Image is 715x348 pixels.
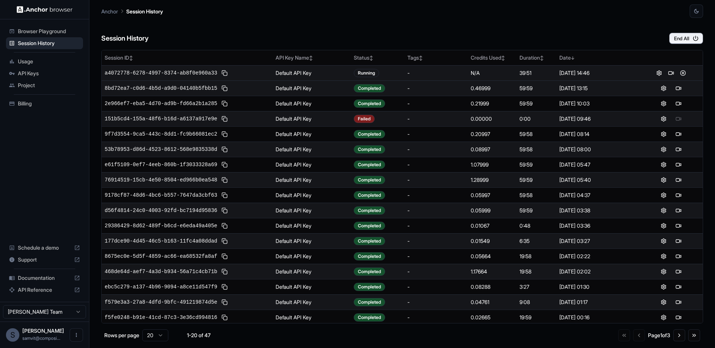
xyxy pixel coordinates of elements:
[354,298,385,306] div: Completed
[559,283,636,291] div: [DATE] 01:30
[519,146,553,153] div: 59:58
[559,222,636,230] div: [DATE] 03:36
[105,69,217,77] span: a4072778-6278-4997-8374-ab8f0e960a33
[105,192,217,199] span: 9178cf87-48d6-4bc6-b557-7647da3cbf63
[407,192,465,199] div: -
[648,332,670,339] div: Page 1 of 3
[559,100,636,107] div: [DATE] 10:03
[18,100,80,107] span: Billing
[519,54,553,61] div: Duration
[559,298,636,306] div: [DATE] 01:17
[501,55,505,61] span: ↕
[407,237,465,245] div: -
[273,279,351,294] td: Default API Key
[407,146,465,153] div: -
[105,161,217,168] span: e61f5109-0ef7-4eeb-860b-1f3033328a69
[18,39,80,47] span: Session History
[354,54,401,61] div: Status
[105,237,217,245] span: 177dce90-4d45-46c5-b163-11fc4a08ddad
[559,253,636,260] div: [DATE] 02:22
[559,54,636,61] div: Date
[354,268,385,276] div: Completed
[519,237,553,245] div: 6:35
[6,284,83,296] div: API Reference
[309,55,313,61] span: ↕
[559,268,636,275] div: [DATE] 02:02
[105,115,217,123] span: 151b5cd4-155a-48f6-b16d-a6137a917e9e
[471,222,514,230] div: 0.01067
[407,314,465,321] div: -
[101,7,163,15] nav: breadcrumb
[559,176,636,184] div: [DATE] 05:40
[559,314,636,321] div: [DATE] 00:16
[559,207,636,214] div: [DATE] 03:38
[105,146,217,153] span: 53b78953-d86d-4523-8612-568e9835338d
[354,145,385,154] div: Completed
[559,130,636,138] div: [DATE] 08:14
[471,237,514,245] div: 0.01549
[101,7,118,15] p: Anchor
[354,115,375,123] div: Failed
[407,85,465,92] div: -
[354,176,385,184] div: Completed
[22,335,60,341] span: samvit@composio.dev
[18,58,80,65] span: Usage
[354,252,385,260] div: Completed
[354,313,385,322] div: Completed
[519,268,553,275] div: 19:58
[407,130,465,138] div: -
[105,314,217,321] span: f5fe0248-b91e-41cd-87c3-3e36cd994816
[105,268,217,275] span: 468de64d-aef7-4a3d-b934-56a71c4cb71b
[105,283,217,291] span: ebc5c279-a137-4b96-9094-a8ce11d547f9
[407,207,465,214] div: -
[354,191,385,199] div: Completed
[18,244,71,251] span: Schedule a demo
[407,268,465,275] div: -
[273,264,351,279] td: Default API Key
[354,130,385,138] div: Completed
[273,126,351,142] td: Default API Key
[6,272,83,284] div: Documentation
[559,85,636,92] div: [DATE] 13:15
[471,298,514,306] div: 0.04761
[407,283,465,291] div: -
[354,99,385,108] div: Completed
[18,82,80,89] span: Project
[126,7,163,15] p: Session History
[559,69,636,77] div: [DATE] 14:46
[105,298,217,306] span: f579e3a3-27a8-4dfd-9bfc-491219874d5e
[6,98,83,110] div: Billing
[354,222,385,230] div: Completed
[407,115,465,123] div: -
[471,176,514,184] div: 1.28999
[6,67,83,79] div: API Keys
[471,69,514,77] div: N/A
[519,69,553,77] div: 39:51
[354,283,385,291] div: Completed
[407,69,465,77] div: -
[273,218,351,233] td: Default API Key
[273,65,351,80] td: Default API Key
[18,70,80,77] span: API Keys
[354,206,385,215] div: Completed
[6,56,83,67] div: Usage
[273,111,351,126] td: Default API Key
[407,100,465,107] div: -
[519,115,553,123] div: 0:00
[471,192,514,199] div: 0.05997
[519,176,553,184] div: 59:59
[105,85,217,92] span: 8bd72ea7-c0d6-4b5d-a9d0-04140b5fbb15
[471,161,514,168] div: 1.07999
[70,328,83,342] button: Open menu
[105,130,217,138] span: 9f7d3554-9ca5-443c-8dd1-fc9b66081ec2
[519,222,553,230] div: 0:48
[273,142,351,157] td: Default API Key
[407,253,465,260] div: -
[273,233,351,249] td: Default API Key
[105,54,270,61] div: Session ID
[104,332,139,339] p: Rows per page
[18,28,80,35] span: Browser Playground
[6,25,83,37] div: Browser Playground
[519,253,553,260] div: 19:58
[519,207,553,214] div: 59:59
